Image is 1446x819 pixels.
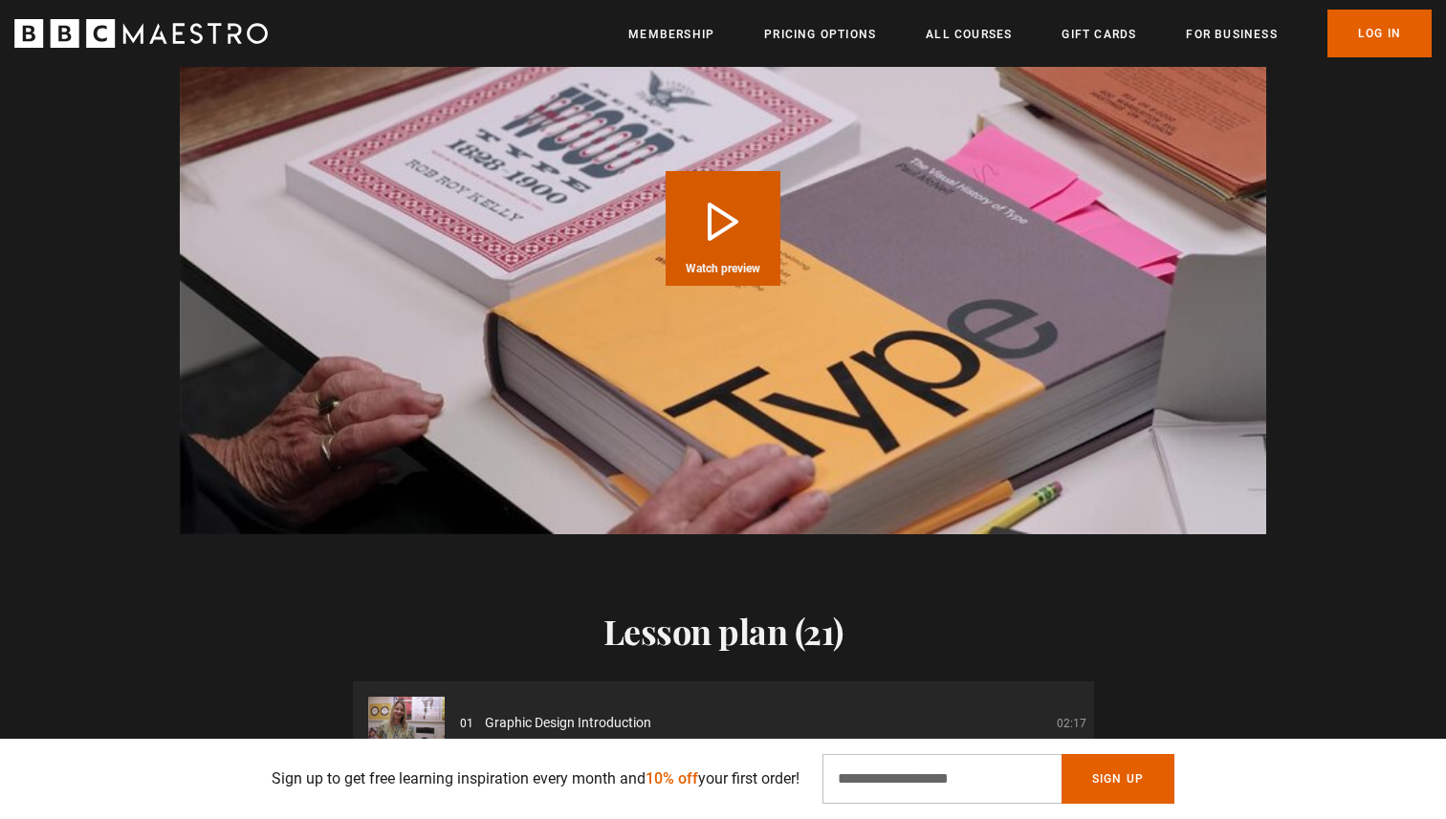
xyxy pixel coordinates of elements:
a: Pricing Options [764,25,876,44]
a: For business [1186,25,1277,44]
button: Sign Up [1062,754,1174,804]
p: Sign up to get free learning inspiration every month and your first order! [272,767,800,790]
span: 10% off [646,769,698,787]
a: Log In [1327,10,1432,57]
button: Play Course overview for Graphic Design with Paula Scher [666,171,780,286]
a: All Courses [926,25,1012,44]
span: Watch preview [686,263,760,274]
span: Graphic Design Introduction [485,713,651,733]
h2: Lesson plan (21) [353,611,1094,651]
p: 01 [460,715,473,732]
nav: Primary [628,10,1432,57]
svg: BBC Maestro [14,19,268,48]
a: Membership [628,25,714,44]
a: Gift Cards [1062,25,1136,44]
p: 02:17 [1057,715,1086,732]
